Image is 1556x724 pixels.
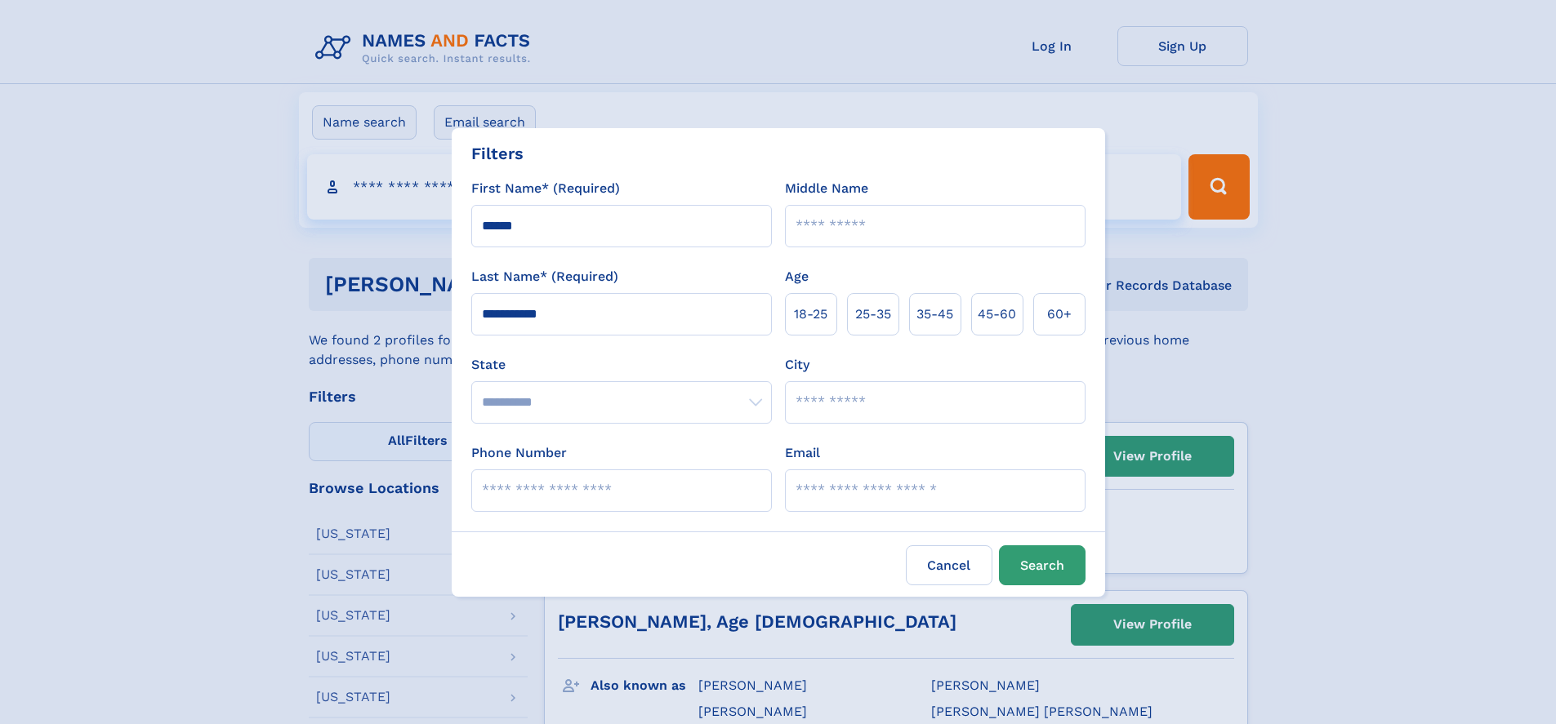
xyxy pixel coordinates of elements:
button: Search [999,545,1086,585]
label: City [785,355,809,375]
label: Phone Number [471,443,567,463]
label: First Name* (Required) [471,179,620,198]
label: Last Name* (Required) [471,267,618,286]
label: Email [785,443,820,463]
label: Cancel [906,545,992,585]
label: Age [785,267,809,286]
span: 60+ [1047,304,1072,324]
label: State [471,355,772,375]
div: Filters [471,141,524,166]
span: 45‑60 [978,304,1016,324]
span: 35‑45 [916,304,953,324]
span: 25‑35 [855,304,891,324]
label: Middle Name [785,179,868,198]
span: 18‑25 [794,304,827,324]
